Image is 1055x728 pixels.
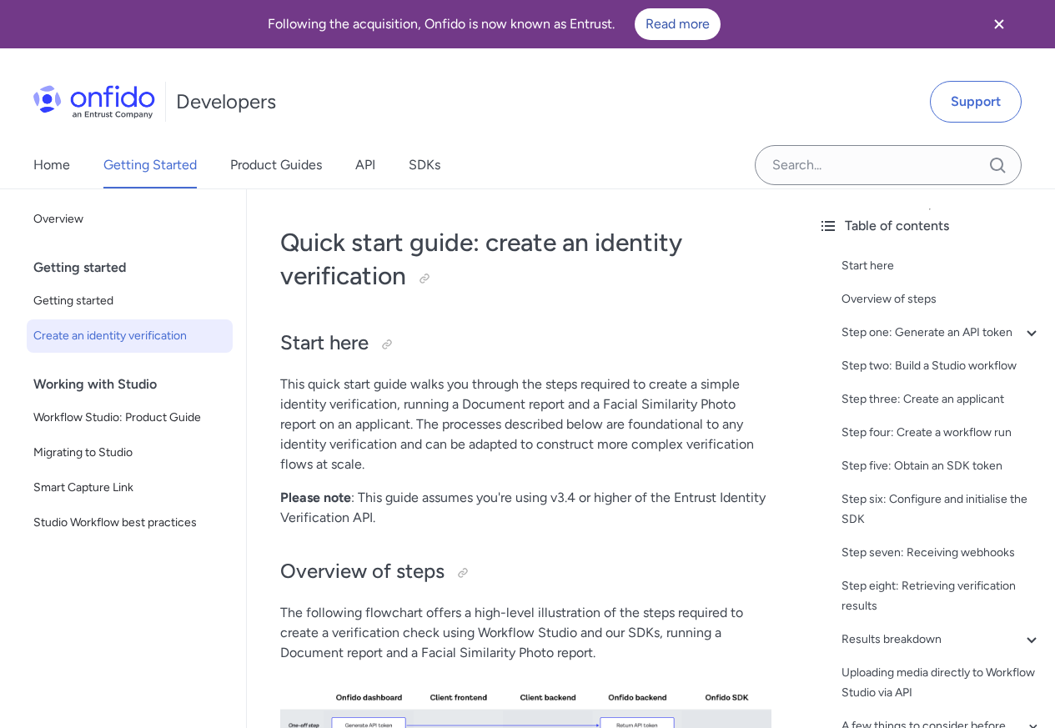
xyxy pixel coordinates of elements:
a: Product Guides [230,142,322,188]
a: Workflow Studio: Product Guide [27,401,233,434]
span: Smart Capture Link [33,478,226,498]
img: Onfido Logo [33,85,155,118]
a: Step one: Generate an API token [841,323,1042,343]
a: Step five: Obtain an SDK token [841,456,1042,476]
p: The following flowchart offers a high-level illustration of the steps required to create a verifi... [280,603,771,663]
a: Getting Started [103,142,197,188]
a: Step seven: Receiving webhooks [841,543,1042,563]
a: Overview [27,203,233,236]
h2: Start here [280,329,771,358]
div: Working with Studio [33,368,239,401]
a: Read more [635,8,721,40]
div: Table of contents [818,216,1042,236]
p: This quick start guide walks you through the steps required to create a simple identity verificat... [280,374,771,474]
a: Smart Capture Link [27,471,233,505]
span: Overview [33,209,226,229]
span: Migrating to Studio [33,443,226,463]
a: Migrating to Studio [27,436,233,469]
svg: Close banner [989,14,1009,34]
a: Overview of steps [841,289,1042,309]
p: : This guide assumes you're using v3.4 or higher of the Entrust Identity Verification API. [280,488,771,528]
a: SDKs [409,142,440,188]
a: Getting started [27,284,233,318]
span: Studio Workflow best practices [33,513,226,533]
h2: Overview of steps [280,558,771,586]
a: Step two: Build a Studio workflow [841,356,1042,376]
input: Onfido search input field [755,145,1022,185]
a: API [355,142,375,188]
a: Results breakdown [841,630,1042,650]
a: Step three: Create an applicant [841,389,1042,409]
a: Uploading media directly to Workflow Studio via API [841,663,1042,703]
strong: Please note [280,490,351,505]
a: Studio Workflow best practices [27,506,233,540]
span: Create an identity verification [33,326,226,346]
div: Getting started [33,251,239,284]
a: Step eight: Retrieving verification results [841,576,1042,616]
span: Getting started [33,291,226,311]
a: Create an identity verification [27,319,233,353]
a: Step four: Create a workflow run [841,423,1042,443]
h1: Quick start guide: create an identity verification [280,226,771,293]
a: Step six: Configure and initialise the SDK [841,490,1042,530]
a: Start here [841,256,1042,276]
button: Close banner [968,3,1030,45]
div: Following the acquisition, Onfido is now known as Entrust. [20,8,968,40]
a: Home [33,142,70,188]
a: Support [930,81,1022,123]
h1: Developers [176,88,276,115]
span: Workflow Studio: Product Guide [33,408,226,428]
